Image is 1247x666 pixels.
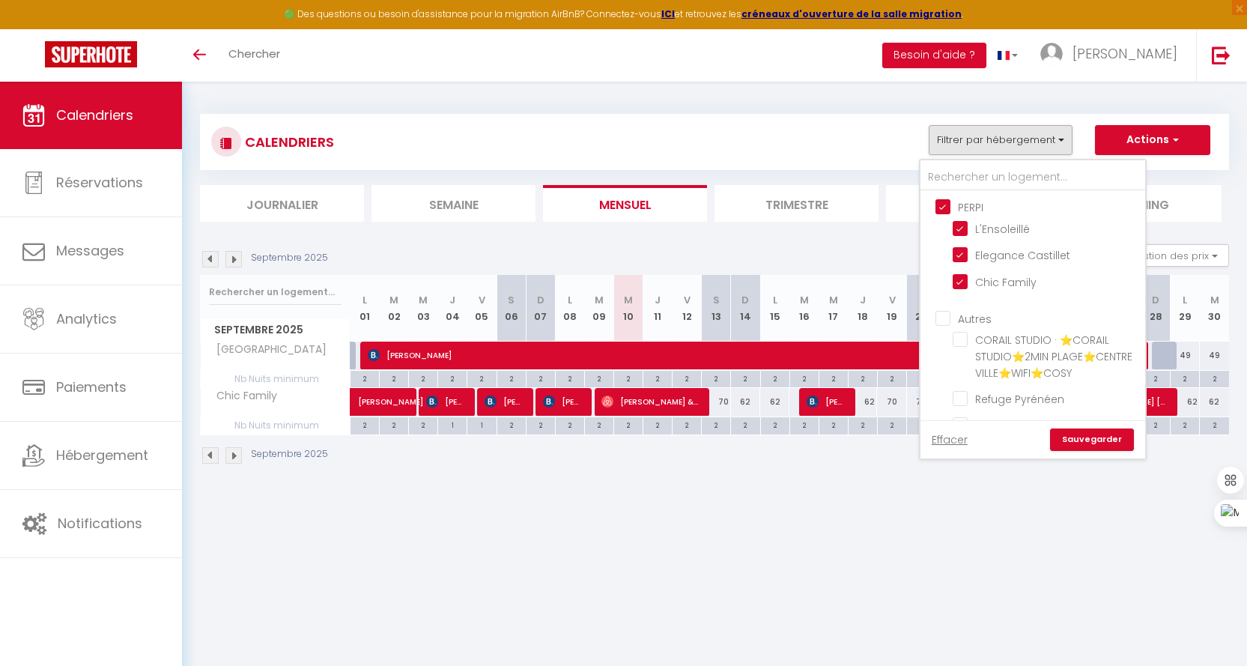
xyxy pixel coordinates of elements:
[731,275,760,342] th: 14
[56,173,143,192] span: Réservations
[975,333,1132,381] span: CORAIL STUDIO · ⭐CORAIL STUDIO⭐2MIN PLAGE⭐CENTRE VILLE⭐WIFI⭐COSY
[1117,244,1229,267] button: Gestion des prix
[1171,417,1199,432] div: 2
[409,275,438,342] th: 03
[556,371,584,385] div: 2
[584,275,613,342] th: 09
[714,185,879,222] li: Trimestre
[537,293,544,307] abbr: D
[877,388,906,416] div: 70
[371,185,535,222] li: Semaine
[918,293,925,307] abbr: S
[613,275,643,342] th: 10
[760,275,789,342] th: 15
[614,417,643,432] div: 2
[860,293,866,307] abbr: J
[684,293,691,307] abbr: V
[358,380,427,408] span: [PERSON_NAME]
[203,342,330,358] span: [GEOGRAPHIC_DATA]
[409,371,437,385] div: 2
[200,185,364,222] li: Journalier
[56,106,133,124] span: Calendriers
[643,371,672,385] div: 2
[882,43,986,68] button: Besoin d'aide ?
[351,275,380,342] th: 01
[1029,29,1196,82] a: ... [PERSON_NAME]
[760,388,789,416] div: 62
[241,125,334,159] h3: CALENDRIERS
[1171,342,1200,369] div: 49
[426,387,465,416] span: [PERSON_NAME]
[203,388,281,405] span: Chic Family
[1095,125,1210,155] button: Actions
[1200,388,1229,416] div: 62
[643,417,672,432] div: 2
[1141,417,1170,432] div: 2
[1200,275,1229,342] th: 30
[702,417,730,432] div: 2
[975,275,1037,290] span: Chic Family
[56,241,124,260] span: Messages
[368,341,1137,369] span: [PERSON_NAME]
[1183,293,1187,307] abbr: L
[527,417,555,432] div: 2
[819,417,848,432] div: 2
[380,371,408,385] div: 2
[568,293,572,307] abbr: L
[773,293,777,307] abbr: L
[479,293,485,307] abbr: V
[409,417,437,432] div: 2
[389,293,398,307] abbr: M
[251,447,328,461] p: Septembre 2025
[467,275,497,342] th: 05
[848,275,877,342] th: 18
[467,371,496,385] div: 2
[886,185,1050,222] li: Tâches
[251,251,328,265] p: Septembre 2025
[1171,388,1200,416] div: 62
[1200,417,1229,432] div: 2
[1171,371,1199,385] div: 2
[555,275,584,342] th: 08
[508,293,515,307] abbr: S
[449,293,455,307] abbr: J
[56,446,148,464] span: Hébergement
[848,388,877,416] div: 62
[790,417,819,432] div: 2
[907,275,936,342] th: 20
[595,293,604,307] abbr: M
[807,387,846,416] span: [PERSON_NAME]
[351,417,379,432] div: 2
[907,417,935,432] div: 2
[932,432,968,448] a: Effacer
[543,387,582,416] span: [PERSON_NAME]
[789,275,819,342] th: 16
[878,371,906,385] div: 2
[556,417,584,432] div: 2
[1210,293,1219,307] abbr: M
[351,388,380,417] a: [PERSON_NAME]
[920,164,1145,191] input: Rechercher un logement...
[655,293,661,307] abbr: J
[661,7,675,20] a: ICI
[485,387,524,416] span: [PERSON_NAME]
[438,417,467,432] div: 1
[56,309,117,328] span: Analytics
[12,6,57,51] button: Ouvrir le widget de chat LiveChat
[702,388,731,416] div: 70
[543,185,707,222] li: Mensuel
[829,293,838,307] abbr: M
[975,392,1064,407] span: Refuge Pyrénéen
[878,417,906,432] div: 2
[201,319,350,341] span: Septembre 2025
[731,371,759,385] div: 2
[228,46,280,61] span: Chercher
[380,275,409,342] th: 02
[201,371,350,387] span: Nb Nuits minimum
[849,417,877,432] div: 2
[1212,46,1231,64] img: logout
[467,417,496,432] div: 1
[217,29,291,82] a: Chercher
[800,293,809,307] abbr: M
